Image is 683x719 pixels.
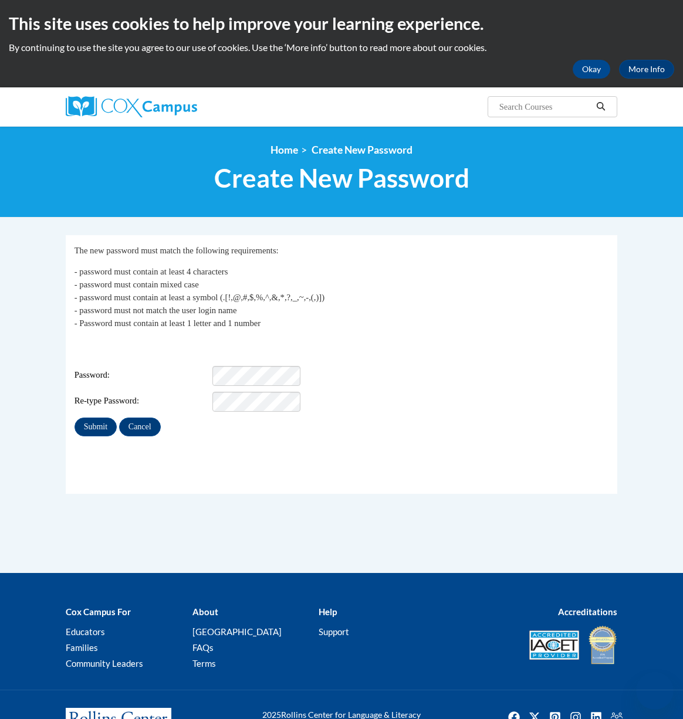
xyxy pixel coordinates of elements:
iframe: Button to launch messaging window [636,672,674,710]
input: Search Courses [498,100,592,114]
span: Create New Password [214,162,469,194]
a: Community Leaders [66,658,143,669]
a: More Info [619,60,674,79]
b: Help [319,606,337,617]
a: Terms [192,658,216,669]
span: Re-type Password: [75,395,211,408]
h2: This site uses cookies to help improve your learning experience. [9,12,674,35]
a: FAQs [192,642,214,653]
button: Search [592,100,610,114]
button: Okay [573,60,610,79]
span: Password: [75,369,211,382]
a: Educators [66,626,105,637]
span: - password must contain at least 4 characters - password must contain mixed case - password must ... [75,267,324,328]
span: The new password must match the following requirements: [75,246,279,255]
img: Accredited IACET® Provider [529,630,579,660]
b: Accreditations [558,606,617,617]
a: Support [319,626,349,637]
p: By continuing to use the site you agree to our use of cookies. Use the ‘More info’ button to read... [9,41,674,54]
a: Home [271,144,298,156]
a: Cox Campus [66,96,238,117]
img: IDA® Accredited [588,625,617,666]
input: Submit [75,418,117,436]
b: About [192,606,218,617]
a: Families [66,642,98,653]
a: [GEOGRAPHIC_DATA] [192,626,282,637]
img: Cox Campus [66,96,197,117]
b: Cox Campus For [66,606,131,617]
input: Cancel [119,418,161,436]
span: Create New Password [312,144,412,156]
